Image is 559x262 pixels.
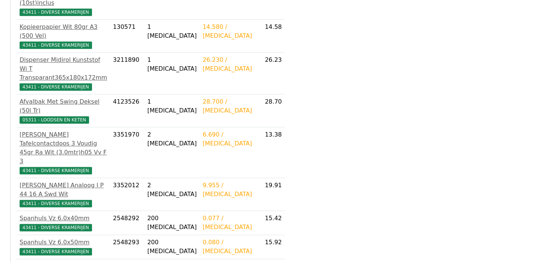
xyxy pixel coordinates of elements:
[20,181,107,199] div: [PERSON_NAME] Analoog I P 44 16 A Swd Wit
[255,20,285,53] td: 14.58
[20,200,92,207] span: 43411 - DIVERSE KRAMERIJEN
[20,214,107,232] a: Spanhuls Vz 6.0x40mm43411 - DIVERSE KRAMERIJEN
[255,94,285,127] td: 28.70
[20,130,107,175] a: [PERSON_NAME] Tafelcontactdoos 3 Voudig 45gr Ra Wit (3.0mtr)h05 Vv F 343411 - DIVERSE KRAMERIJEN
[20,23,107,40] div: Kopieerpapier Wit 80gr A3 (500 Vel)
[202,238,252,256] div: 0.080 / [MEDICAL_DATA]
[202,214,252,232] div: 0.077 / [MEDICAL_DATA]
[147,56,197,73] div: 1 [MEDICAL_DATA]
[255,211,285,235] td: 15.42
[147,23,197,40] div: 1 [MEDICAL_DATA]
[255,127,285,178] td: 13.38
[202,23,252,40] div: 14.580 / [MEDICAL_DATA]
[202,56,252,73] div: 26.230 / [MEDICAL_DATA]
[20,167,92,174] span: 43411 - DIVERSE KRAMERIJEN
[20,9,92,16] span: 43411 - DIVERSE KRAMERIJEN
[147,238,197,256] div: 200 [MEDICAL_DATA]
[255,178,285,211] td: 19.91
[20,238,107,256] a: Spanhuls Vz 6.0x50mm43411 - DIVERSE KRAMERIJEN
[147,97,197,115] div: 1 [MEDICAL_DATA]
[20,238,107,247] div: Spanhuls Vz 6.0x50mm
[147,214,197,232] div: 200 [MEDICAL_DATA]
[20,56,107,91] a: Dispenser Midirol Kunststof Wi T Transparant365x180x172mm43411 - DIVERSE KRAMERIJEN
[202,97,252,115] div: 28.700 / [MEDICAL_DATA]
[110,53,144,94] td: 3211890
[147,130,197,148] div: 2 [MEDICAL_DATA]
[20,214,107,223] div: Spanhuls Vz 6.0x40mm
[20,181,107,208] a: [PERSON_NAME] Analoog I P 44 16 A Swd Wit43411 - DIVERSE KRAMERIJEN
[110,20,144,53] td: 130571
[255,235,285,259] td: 15.92
[20,56,107,82] div: Dispenser Midirol Kunststof Wi T Transparant365x180x172mm
[110,211,144,235] td: 2548292
[20,224,92,231] span: 43411 - DIVERSE KRAMERIJEN
[110,235,144,259] td: 2548293
[20,23,107,49] a: Kopieerpapier Wit 80gr A3 (500 Vel)43411 - DIVERSE KRAMERIJEN
[20,83,92,91] span: 43411 - DIVERSE KRAMERIJEN
[20,97,107,124] a: Afvalbak Met Swing Deksel (50l Tr)05311 - LOODSEN EN KETEN
[110,127,144,178] td: 3351970
[20,97,107,115] div: Afvalbak Met Swing Deksel (50l Tr)
[20,116,89,124] span: 05311 - LOODSEN EN KETEN
[20,130,107,166] div: [PERSON_NAME] Tafelcontactdoos 3 Voudig 45gr Ra Wit (3.0mtr)h05 Vv F 3
[110,94,144,127] td: 4123526
[147,181,197,199] div: 2 [MEDICAL_DATA]
[20,41,92,49] span: 43411 - DIVERSE KRAMERIJEN
[202,130,252,148] div: 6.690 / [MEDICAL_DATA]
[202,181,252,199] div: 9.955 / [MEDICAL_DATA]
[255,53,285,94] td: 26.23
[110,178,144,211] td: 3352012
[20,248,92,255] span: 43411 - DIVERSE KRAMERIJEN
